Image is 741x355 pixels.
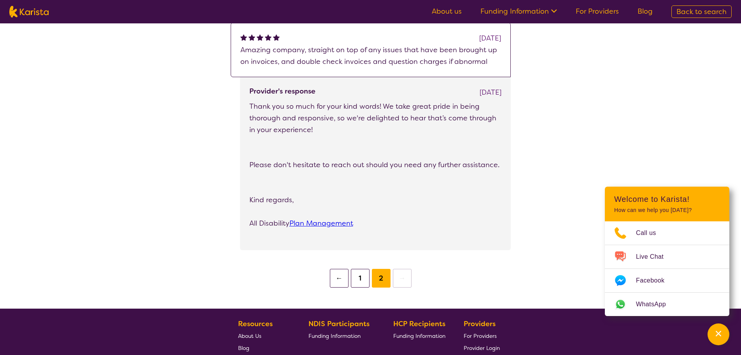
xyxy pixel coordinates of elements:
a: For Providers [464,330,500,342]
span: Provider Login [464,344,500,351]
a: Blog [638,7,653,16]
p: Amazing company, straight on top of any issues that have been brought up on invoices, and double ... [240,44,501,67]
img: fullstar [257,34,263,41]
div: [DATE] [480,87,501,98]
span: For Providers [464,332,497,339]
b: HCP Recipients [393,319,445,329]
img: Karista logo [9,6,49,18]
span: Funding Information [308,332,361,339]
img: fullstar [240,34,247,41]
h4: Provider's response [249,87,315,96]
img: fullstar [265,34,272,41]
b: Resources [238,319,273,329]
a: Provider Login [464,342,500,354]
button: 1 [351,269,370,288]
span: WhatsApp [636,298,675,310]
a: Funding Information [308,330,375,342]
a: About Us [238,330,290,342]
span: Call us [636,227,666,239]
span: Live Chat [636,251,673,263]
p: Thank you so much for your kind words! We take great pride in being thorough and responsive, so w... [249,101,501,136]
p: All Disability [249,217,501,229]
a: For Providers [576,7,619,16]
b: NDIS Participants [308,319,370,329]
h2: Welcome to Karista! [614,194,720,204]
p: How can we help you [DATE]? [614,207,720,214]
a: Web link opens in a new tab. [605,293,729,316]
button: 2 [372,269,391,288]
a: Funding Information [480,7,557,16]
ul: Choose channel [605,221,729,316]
button: → [393,269,412,288]
span: Funding Information [393,332,445,339]
span: About Us [238,332,261,339]
span: Blog [238,344,249,351]
button: ← [330,269,349,288]
a: Back to search [671,5,732,18]
img: fullstar [273,34,280,41]
div: [DATE] [479,32,501,44]
b: Providers [464,319,496,329]
a: Plan Management [289,219,353,228]
div: Channel Menu [605,187,729,316]
a: About us [432,7,462,16]
img: fullstar [249,34,255,41]
a: Blog [238,342,290,354]
span: Back to search [676,7,727,16]
p: Please don't hesitate to reach out should you need any further assistance. [249,159,501,171]
p: Kind regards, [249,194,501,206]
a: Funding Information [393,330,445,342]
button: Channel Menu [708,323,729,345]
span: Facebook [636,275,674,286]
